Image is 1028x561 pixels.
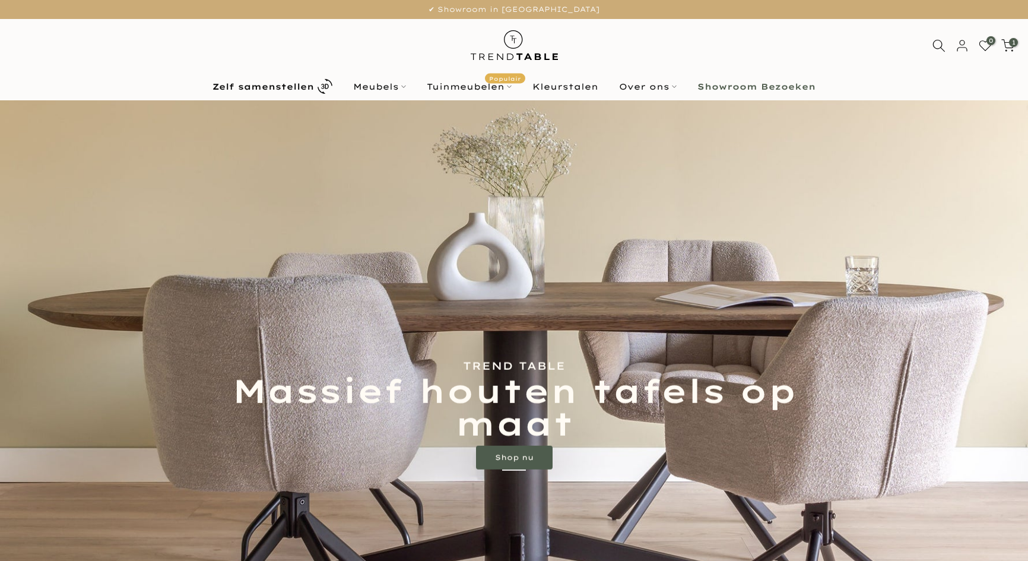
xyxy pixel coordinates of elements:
a: 1 [1001,39,1014,52]
b: Showroom Bezoeken [697,83,816,91]
a: Zelf samenstellen [202,76,343,97]
a: Meubels [343,80,417,94]
a: TuinmeubelenPopulair [417,80,522,94]
a: Over ons [609,80,687,94]
span: Populair [485,73,525,83]
img: trend-table [462,19,566,72]
a: Kleurstalen [522,80,609,94]
a: Showroom Bezoeken [687,80,826,94]
p: ✔ Showroom in [GEOGRAPHIC_DATA] [15,3,1013,16]
b: Zelf samenstellen [212,83,314,91]
span: 0 [986,36,995,45]
span: 1 [1009,38,1018,47]
a: Shop nu [476,446,553,470]
a: 0 [979,39,992,52]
